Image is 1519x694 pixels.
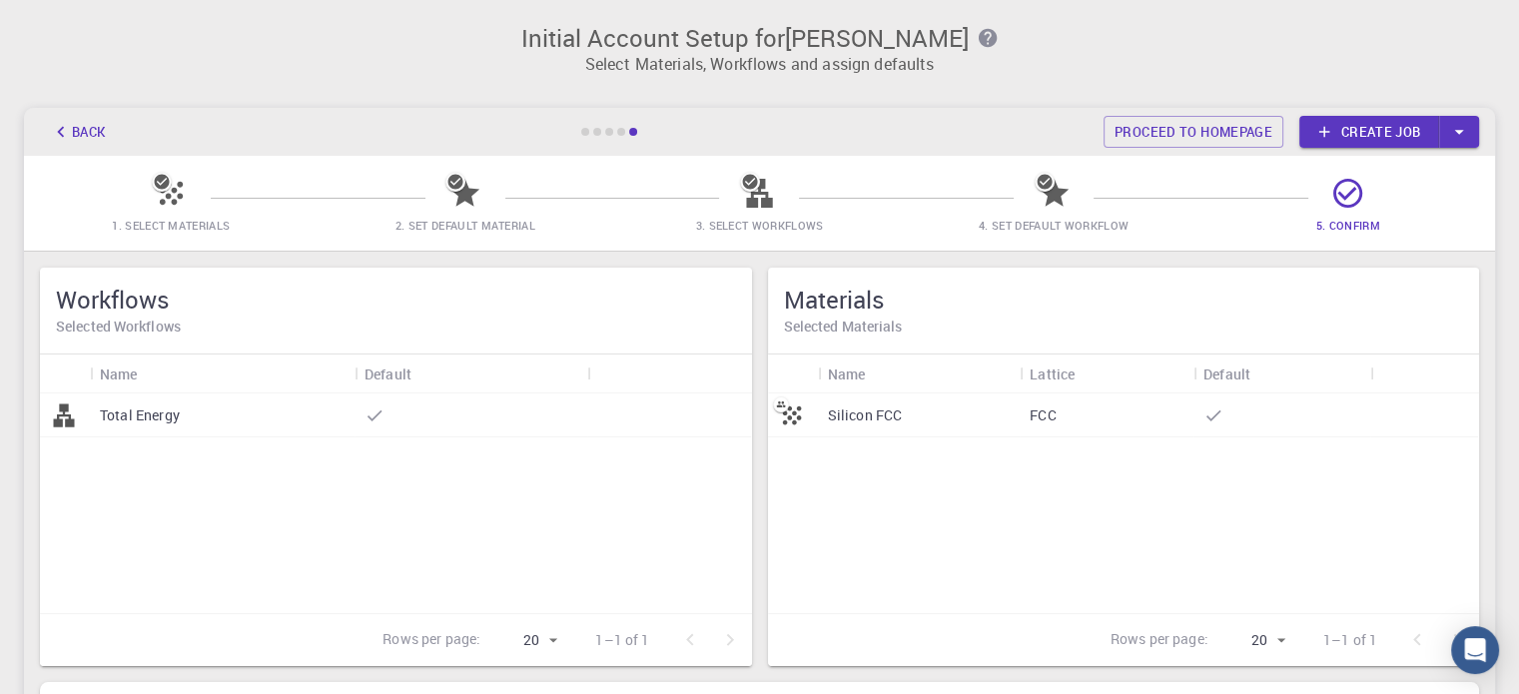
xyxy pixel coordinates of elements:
[1316,218,1380,233] span: 5. Confirm
[768,354,818,393] div: Icon
[411,357,443,389] button: Sort
[1193,354,1370,393] div: Default
[1020,354,1193,393] div: Lattice
[56,284,736,316] h5: Workflows
[365,354,411,393] div: Default
[828,405,903,425] p: Silicon FCC
[595,630,649,650] p: 1–1 of 1
[382,629,480,652] p: Rows per page:
[1250,357,1282,389] button: Sort
[488,626,563,655] div: 20
[100,354,138,393] div: Name
[1030,354,1075,393] div: Lattice
[1104,116,1283,148] a: Proceed to homepage
[100,405,180,425] p: Total Energy
[1323,630,1377,650] p: 1–1 of 1
[1203,354,1250,393] div: Default
[1111,629,1208,652] p: Rows per page:
[33,14,129,32] span: Assistenza
[56,316,736,338] h6: Selected Workflows
[36,52,1483,76] p: Select Materials, Workflows and assign defaults
[1075,357,1107,389] button: Sort
[818,354,1021,393] div: Name
[1030,405,1056,425] p: FCC
[1299,116,1439,148] a: Create job
[1451,626,1499,674] div: Open Intercom Messenger
[90,354,355,393] div: Name
[828,354,866,393] div: Name
[40,354,90,393] div: Icon
[865,357,897,389] button: Sort
[355,354,587,393] div: Default
[784,284,1464,316] h5: Materials
[112,218,230,233] span: 1. Select Materials
[979,218,1129,233] span: 4. Set Default Workflow
[40,116,116,148] button: Back
[138,357,170,389] button: Sort
[36,24,1483,52] h3: Initial Account Setup for [PERSON_NAME]
[395,218,535,233] span: 2. Set Default Material
[784,316,1464,338] h6: Selected Materials
[695,218,823,233] span: 3. Select Workflows
[1216,626,1291,655] div: 20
